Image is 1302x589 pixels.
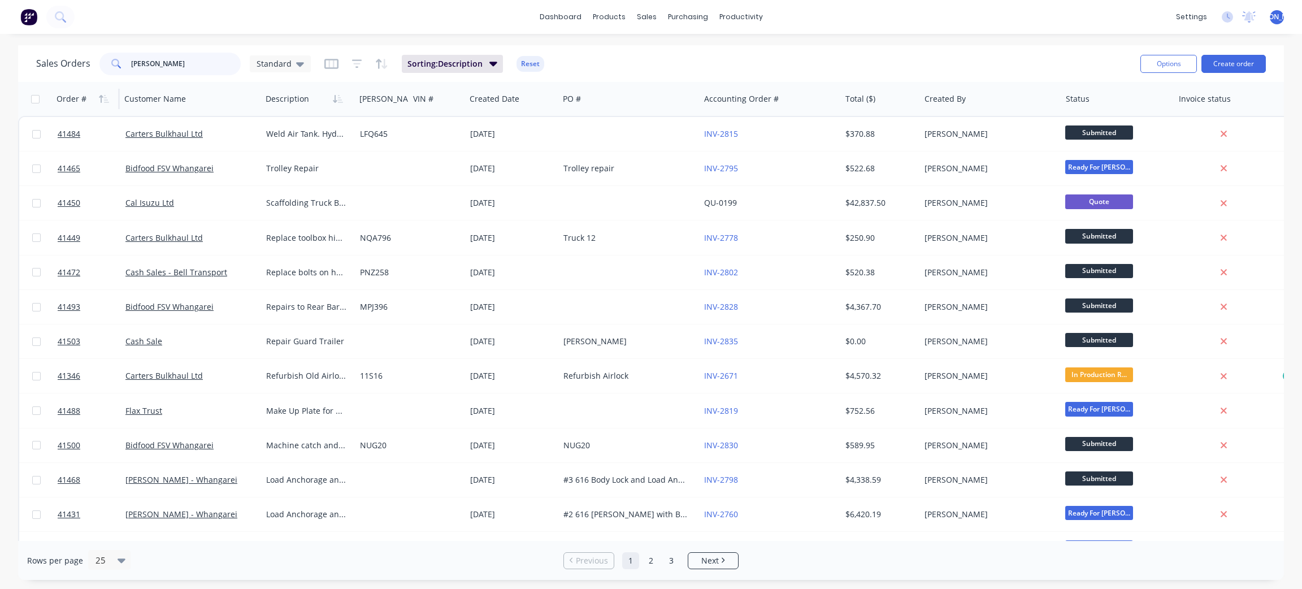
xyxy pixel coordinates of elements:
[845,370,912,382] div: $4,570.32
[563,474,689,486] div: #3 616 Body Lock and Load Anchorage - September
[470,267,554,278] div: [DATE]
[845,509,912,520] div: $6,420.19
[266,128,346,140] div: Weld Air Tank. Hydraulic lines wore tank to leak. Moved tank over Replaced coupling on hose with ...
[58,440,80,451] span: 41500
[704,267,738,278] a: INV-2802
[1065,194,1133,209] span: Quote
[704,232,738,243] a: INV-2778
[58,336,80,347] span: 41503
[587,8,631,25] div: products
[470,474,554,486] div: [DATE]
[413,93,433,105] div: VIN #
[266,509,346,520] div: Load Anchorage and Body lock on 616 [PERSON_NAME]
[470,336,554,347] div: [DATE]
[125,405,162,416] a: Flax Trust
[58,428,125,462] a: 41500
[563,336,689,347] div: [PERSON_NAME]
[125,370,203,381] a: Carters Bulkhaul Ltd
[266,336,346,347] div: Repair Guard Trailer
[1065,367,1133,382] span: In Production R...
[58,463,125,497] a: 41468
[266,163,346,174] div: Trolley Repair
[125,509,237,519] a: [PERSON_NAME] - Whangarei
[470,163,554,174] div: [DATE]
[58,405,80,417] span: 41488
[1140,55,1197,73] button: Options
[576,555,608,566] span: Previous
[470,405,554,417] div: [DATE]
[125,336,162,347] a: Cash Sale
[266,197,346,209] div: Scaffolding Truck Build
[563,440,689,451] div: NUG20
[925,474,1050,486] div: [PERSON_NAME]
[58,532,125,566] a: 41430
[1065,229,1133,243] span: Submitted
[58,255,125,289] a: 41472
[125,232,203,243] a: Carters Bulkhaul Ltd
[688,555,738,566] a: Next page
[925,440,1050,451] div: [PERSON_NAME]
[704,336,738,347] a: INV-2835
[631,8,662,25] div: sales
[1065,506,1133,520] span: Ready For [PERSON_NAME]
[1065,437,1133,451] span: Submitted
[714,8,769,25] div: productivity
[27,555,83,566] span: Rows per page
[925,267,1050,278] div: [PERSON_NAME]
[1170,8,1213,25] div: settings
[845,267,912,278] div: $520.38
[470,197,554,209] div: [DATE]
[925,197,1050,209] div: [PERSON_NAME]
[559,552,743,569] ul: Pagination
[643,552,659,569] a: Page 2
[704,301,738,312] a: INV-2828
[58,163,80,174] span: 41465
[1179,93,1231,105] div: Invoice status
[58,394,125,428] a: 41488
[125,267,227,278] a: Cash Sales - Bell Transport
[704,440,738,451] a: INV-2830
[57,93,86,105] div: Order #
[925,509,1050,520] div: [PERSON_NAME]
[845,93,875,105] div: Total ($)
[925,163,1050,174] div: [PERSON_NAME]
[20,8,37,25] img: Factory
[662,8,714,25] div: purchasing
[58,370,80,382] span: 41346
[704,474,738,485] a: INV-2798
[125,474,237,485] a: [PERSON_NAME] - Whangarei
[1065,402,1133,416] span: Ready For [PERSON_NAME]
[845,474,912,486] div: $4,338.59
[563,232,689,244] div: Truck 12
[58,221,125,255] a: 41449
[125,163,214,174] a: Bidfood FSV Whangarei
[704,405,738,416] a: INV-2819
[704,509,738,519] a: INV-2760
[407,58,483,70] span: Sorting: Description
[58,509,80,520] span: 41431
[58,267,80,278] span: 41472
[1065,298,1133,313] span: Submitted
[257,58,292,70] span: Standard
[360,370,402,382] div: 11S16
[925,336,1050,347] div: [PERSON_NAME]
[1201,55,1266,73] button: Create order
[36,58,90,69] h1: Sales Orders
[845,128,912,140] div: $370.88
[266,301,346,313] div: Repairs to Rear Barn Doors
[58,359,125,393] a: 41346
[266,93,309,105] div: Description
[470,128,554,140] div: [DATE]
[131,53,241,75] input: Search...
[470,509,554,520] div: [DATE]
[360,128,402,140] div: LFQ645
[1065,125,1133,140] span: Submitted
[563,509,689,520] div: #2 616 [PERSON_NAME] with Body Lock and Load Anchorage
[58,474,80,486] span: 41468
[925,370,1050,382] div: [PERSON_NAME]
[470,301,554,313] div: [DATE]
[58,186,125,220] a: 41450
[704,163,738,174] a: INV-2795
[563,163,689,174] div: Trolley repair
[360,267,402,278] div: PNZ258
